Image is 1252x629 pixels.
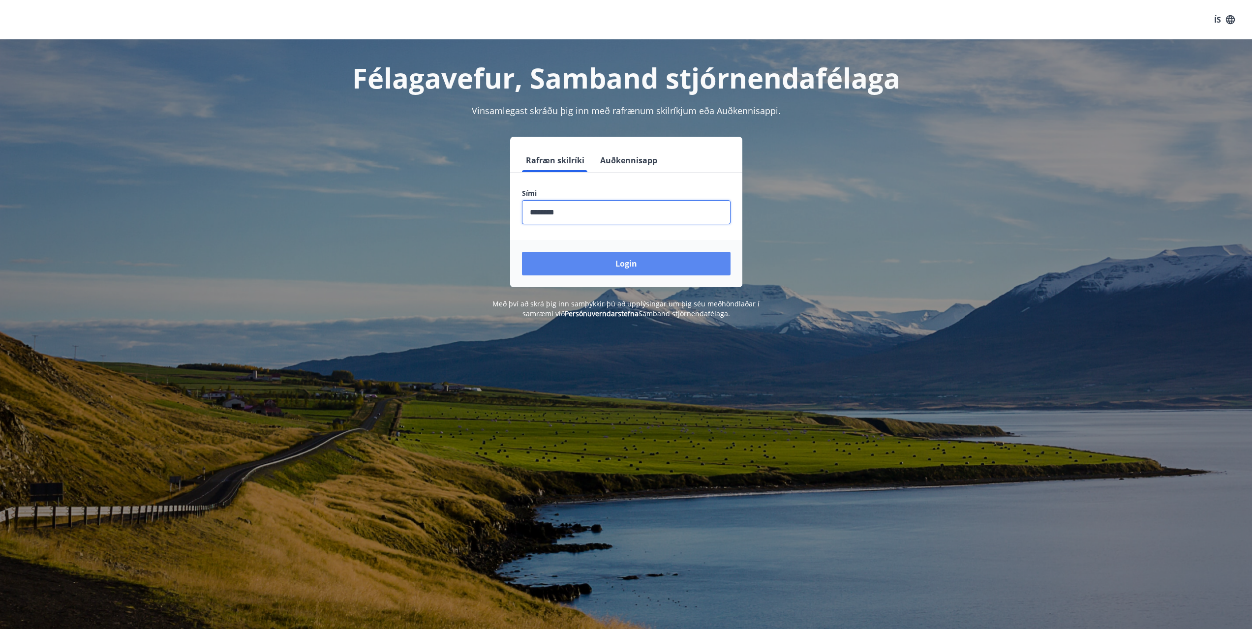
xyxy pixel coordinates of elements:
button: ÍS [1209,11,1240,29]
span: Vinsamlegast skráðu þig inn með rafrænum skilríkjum eða Auðkennisappi. [472,105,781,117]
button: Rafræn skilríki [522,149,588,172]
span: Með því að skrá þig inn samþykkir þú að upplýsingar um þig séu meðhöndlaðar í samræmi við Samband... [492,299,760,318]
button: Login [522,252,731,275]
label: Sími [522,188,731,198]
h1: Félagavefur, Samband stjórnendafélaga [284,59,969,96]
a: Persónuverndarstefna [565,309,639,318]
button: Auðkennisapp [596,149,661,172]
